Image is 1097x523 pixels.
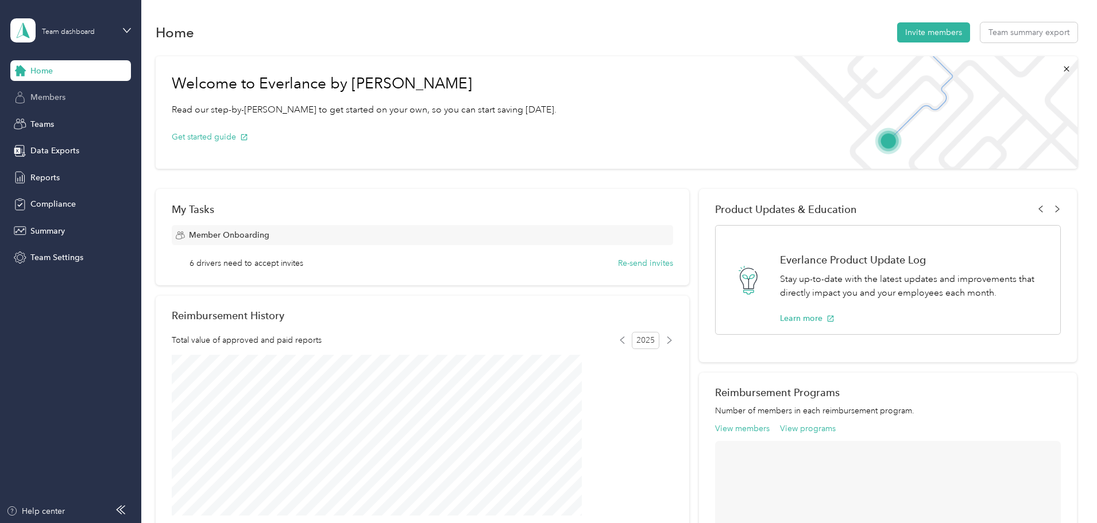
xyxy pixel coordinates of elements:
[30,65,53,77] span: Home
[156,26,194,38] h1: Home
[190,257,303,269] span: 6 drivers need to accept invites
[715,423,770,435] button: View members
[30,145,79,157] span: Data Exports
[618,257,673,269] button: Re-send invites
[172,203,673,215] div: My Tasks
[715,405,1061,417] p: Number of members in each reimbursement program.
[780,272,1048,300] p: Stay up-to-date with the latest updates and improvements that directly impact you and your employ...
[715,386,1061,398] h2: Reimbursement Programs
[189,229,269,241] span: Member Onboarding
[172,131,248,143] button: Get started guide
[42,29,95,36] div: Team dashboard
[780,312,835,324] button: Learn more
[30,225,65,237] span: Summary
[30,172,60,184] span: Reports
[30,198,76,210] span: Compliance
[30,118,54,130] span: Teams
[172,334,322,346] span: Total value of approved and paid reports
[172,309,284,321] h2: Reimbursement History
[780,254,1048,266] h1: Everlance Product Update Log
[897,22,970,42] button: Invite members
[30,251,83,264] span: Team Settings
[1033,459,1097,523] iframe: Everlance-gr Chat Button Frame
[6,505,65,517] button: Help center
[172,103,557,117] p: Read our step-by-[PERSON_NAME] to get started on your own, so you can start saving [DATE].
[780,423,836,435] button: View programs
[30,91,65,103] span: Members
[980,22,1077,42] button: Team summary export
[782,56,1077,169] img: Welcome to everlance
[172,75,557,93] h1: Welcome to Everlance by [PERSON_NAME]
[632,332,659,349] span: 2025
[715,203,857,215] span: Product Updates & Education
